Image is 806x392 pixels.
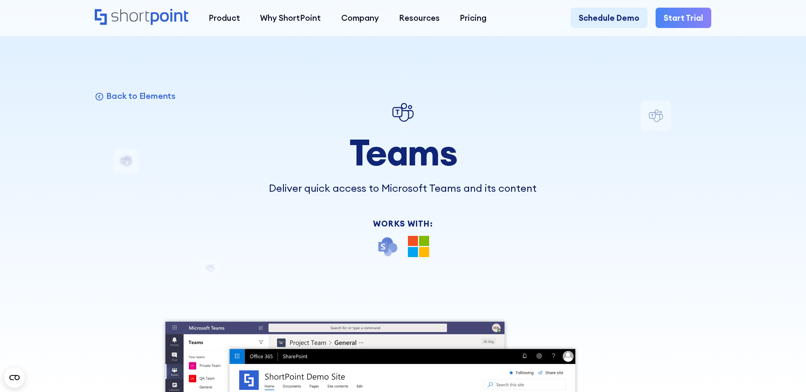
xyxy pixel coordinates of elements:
[460,12,486,24] div: Pricing
[331,8,389,28] a: Company
[260,12,321,24] div: Why ShortPoint
[209,12,240,24] div: Product
[4,367,25,388] button: Open CMP widget
[252,220,554,228] div: Works With:
[764,351,806,392] iframe: Chat Widget
[656,8,711,28] a: Start Trial
[95,90,175,101] a: Back to Elements
[198,8,250,28] a: Product
[341,12,379,24] div: Company
[95,9,189,26] a: Home
[252,133,554,173] h1: Teams
[377,236,398,257] img: SharePoint icon
[250,8,331,28] a: Why ShortPoint
[391,101,415,125] img: Teams
[571,8,648,28] a: Schedule Demo
[399,12,440,24] div: Resources
[389,8,450,28] a: Resources
[252,181,554,196] p: Deliver quick access to Microsoft Teams and its content
[450,8,497,28] a: Pricing
[106,90,175,101] p: Back to Elements
[408,236,429,257] img: Microsoft 365 logo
